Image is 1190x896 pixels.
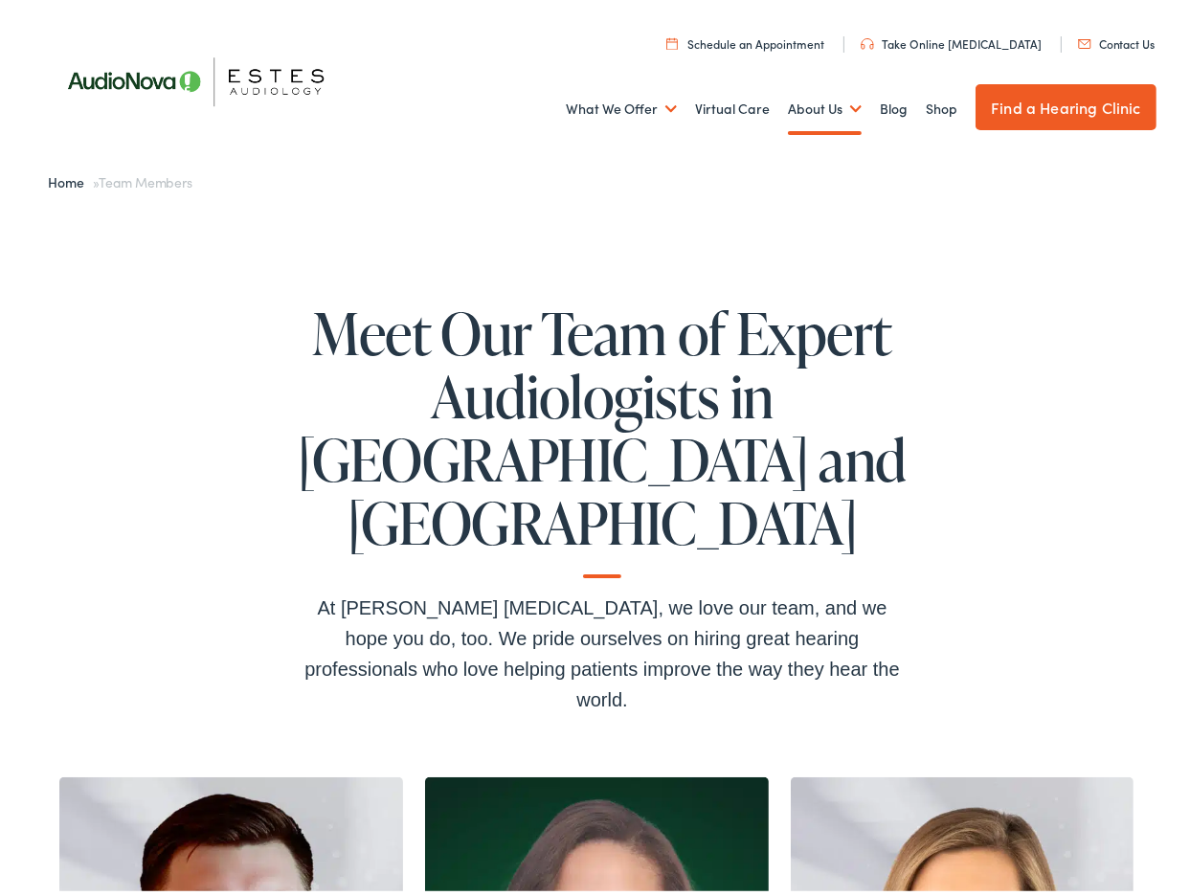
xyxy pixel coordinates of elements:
a: What We Offer [566,68,677,139]
a: Contact Us [1078,30,1156,46]
img: utility icon [861,33,874,44]
a: Find a Hearing Clinic [976,78,1156,124]
a: Schedule an Appointment [666,30,824,46]
img: utility icon [1078,34,1091,43]
span: » [48,167,191,186]
div: At [PERSON_NAME] [MEDICAL_DATA], we love our team, and we hope you do, too. We pride ourselves on... [296,587,909,709]
img: utility icon [666,32,678,44]
a: About Us [788,68,862,139]
a: Virtual Care [695,68,770,139]
a: Take Online [MEDICAL_DATA] [861,30,1042,46]
a: Home [48,167,93,186]
span: Team Members [99,167,191,186]
h1: Meet Our Team of Expert Audiologists in [GEOGRAPHIC_DATA] and [GEOGRAPHIC_DATA] [296,296,909,572]
a: Blog [880,68,908,139]
a: Shop [926,68,957,139]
